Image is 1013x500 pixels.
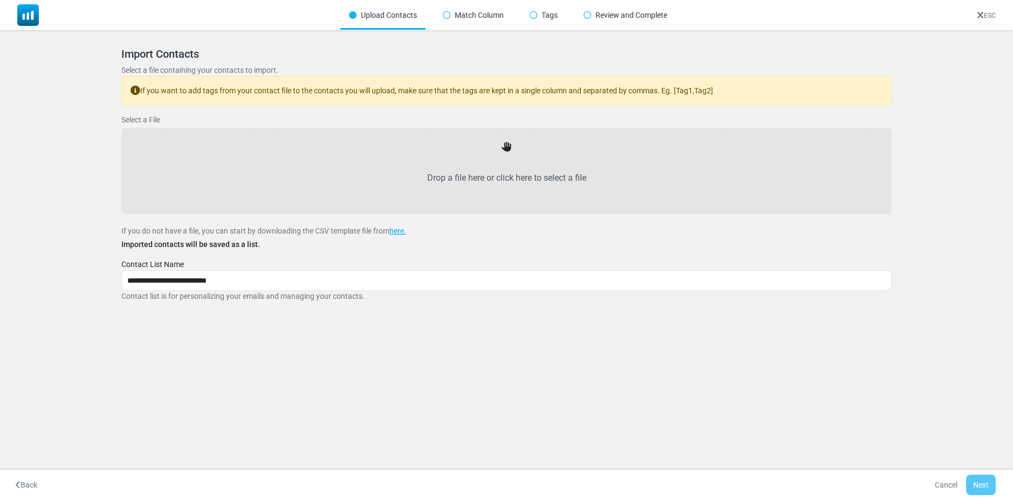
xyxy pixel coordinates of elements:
p: Contact list is for personalizing your emails and managing your contacts. [121,291,892,302]
div: Tags [521,1,566,30]
div: Review and Complete [575,1,676,30]
div: Match Column [434,1,512,30]
div: If you want to add tags from your contact file to the contacts you will upload, make sure that th... [121,76,892,106]
a: Cancel [928,475,964,495]
label: Contact List Name [121,259,184,270]
label: Drop a file here or click here to select a file [133,154,880,202]
label: Select a File [121,114,160,126]
a: here. [389,227,406,235]
h5: Import Contacts [121,47,892,60]
a: ESC [977,12,996,19]
p: Select a file containing your contacts to import. [121,65,892,76]
div: Upload Contacts [340,1,426,30]
p: If you do not have a file, you can start by downloading the CSV template file from [121,225,892,237]
button: Back [9,475,44,495]
img: mailsoftly_icon_blue_white.svg [17,4,39,26]
label: Imported contacts will be saved as a list. [121,239,260,250]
